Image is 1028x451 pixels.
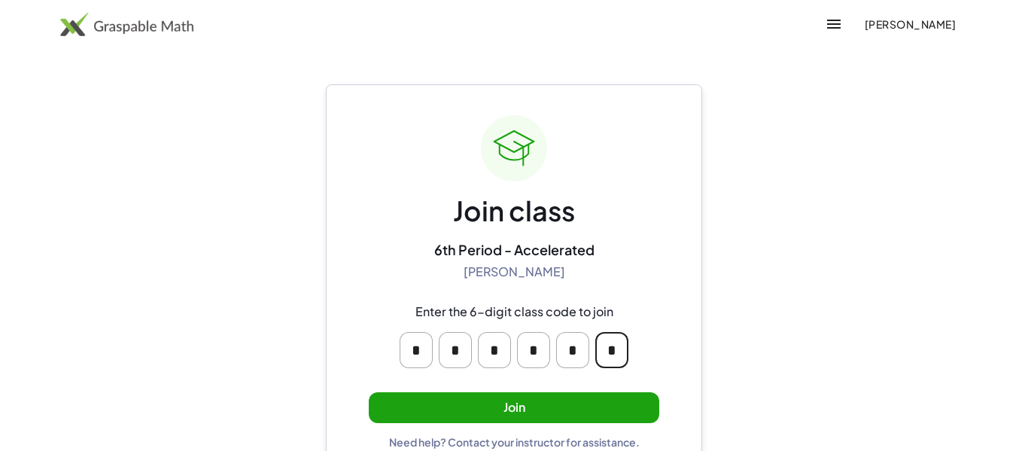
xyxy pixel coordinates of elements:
[556,332,589,368] input: Please enter OTP character 5
[464,264,565,280] div: [PERSON_NAME]
[389,435,640,449] div: Need help? Contact your instructor for assistance.
[852,11,968,38] button: [PERSON_NAME]
[453,194,575,229] div: Join class
[369,392,659,423] button: Join
[415,304,613,320] div: Enter the 6-digit class code to join
[434,241,595,258] div: 6th Period - Accelerated
[595,332,628,368] input: Please enter OTP character 6
[439,332,472,368] input: Please enter OTP character 2
[864,17,956,31] span: [PERSON_NAME]
[400,332,433,368] input: Please enter OTP character 1
[517,332,550,368] input: Please enter OTP character 4
[478,332,511,368] input: Please enter OTP character 3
